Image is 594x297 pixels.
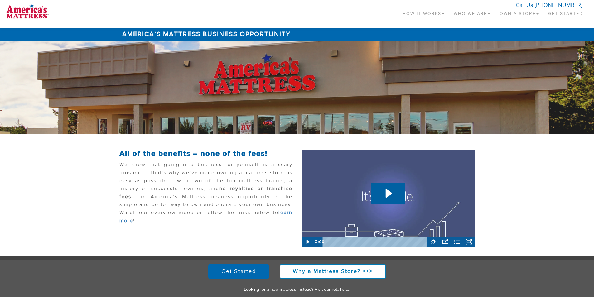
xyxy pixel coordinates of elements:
[439,237,451,247] button: Open sharing menu
[451,237,463,247] button: Open chapters
[543,3,588,22] a: Get Started
[293,268,373,275] strong: Why a Mattress Store? >>>
[119,161,292,228] p: We know that going into business for yourself is a scary prospect. That’s why we’ve made owning a...
[323,237,427,247] div: Chapter Markers
[371,183,405,204] button: Play Video: AmMatt Sleep Simple Intro Video
[535,2,582,9] a: [PHONE_NUMBER]
[302,150,475,247] img: Video Thumbnail
[495,3,543,22] a: Own a Store
[6,3,49,19] img: logo
[280,264,386,279] a: Why a Mattress Store? >>>
[427,237,439,247] button: Show settings menu
[463,237,475,247] button: Fullscreen
[302,237,314,247] button: Play Video
[119,28,475,41] h1: America’s Mattress Business Opportunity
[119,150,292,158] h2: All of the benefits – none of the fees!
[244,287,350,292] a: Looking for a new mattress instead? Visit our retail site!
[208,264,269,279] a: Get Started
[119,209,292,224] a: learn more
[449,3,495,22] a: Who We Are
[119,185,292,200] strong: no royalties or franchise fees
[327,237,424,247] div: Playbar
[516,2,533,9] span: Call Us
[398,3,449,22] a: How It Works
